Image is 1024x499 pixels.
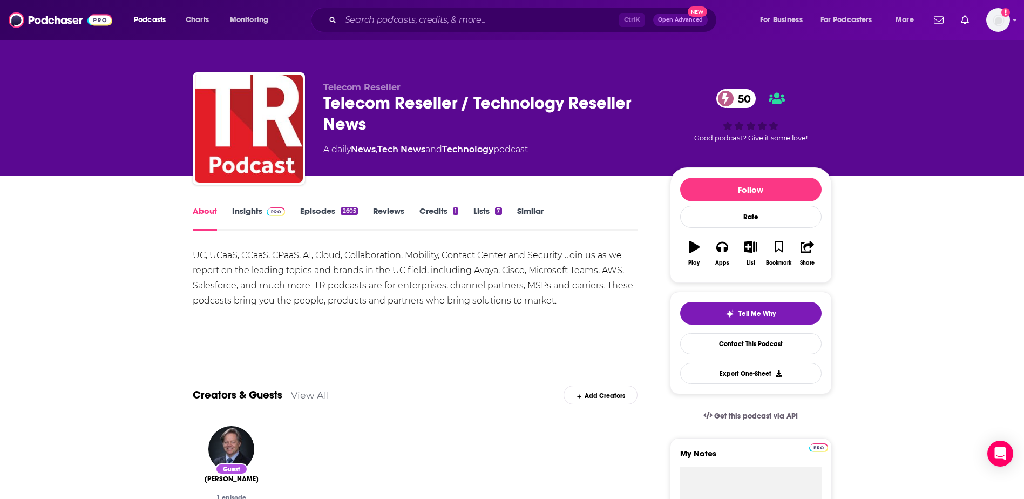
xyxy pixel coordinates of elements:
[179,11,215,29] a: Charts
[377,144,425,154] a: Tech News
[193,248,638,308] div: UC, UCaaS, CCaaS, CPaaS, AI, Cloud, Collaboration, Mobility, Contact Center and Security. Join us...
[813,11,888,29] button: open menu
[341,207,357,215] div: 2605
[896,12,914,28] span: More
[765,234,793,273] button: Bookmark
[738,309,776,318] span: Tell Me Why
[517,206,544,231] a: Similar
[714,412,798,421] span: Get this podcast via API
[680,206,822,228] div: Rate
[809,443,828,452] img: Podchaser Pro
[323,82,401,92] span: Telecom Reseller
[195,75,303,183] img: Telecom Reseller / Technology Reseller News
[680,333,822,354] a: Contact This Podcast
[495,207,501,215] div: 7
[708,234,736,273] button: Apps
[809,442,828,452] a: Pro website
[747,260,755,266] div: List
[680,178,822,201] button: Follow
[680,302,822,325] button: tell me why sparkleTell Me Why
[752,11,816,29] button: open menu
[986,8,1010,32] button: Show profile menu
[986,8,1010,32] img: User Profile
[695,403,807,429] a: Get this podcast via API
[930,11,948,29] a: Show notifications dropdown
[267,207,286,216] img: Podchaser Pro
[820,12,872,28] span: For Podcasters
[766,260,791,266] div: Bookmark
[419,206,458,231] a: Credits1
[694,134,808,142] span: Good podcast? Give it some love!
[619,13,645,27] span: Ctrl K
[230,12,268,28] span: Monitoring
[232,206,286,231] a: InsightsPodchaser Pro
[957,11,973,29] a: Show notifications dropdown
[341,11,619,29] input: Search podcasts, credits, & more...
[193,388,282,402] a: Creators & Guests
[351,144,376,154] a: News
[376,144,377,154] span: ,
[193,206,217,231] a: About
[453,207,458,215] div: 1
[715,260,729,266] div: Apps
[291,389,329,401] a: View All
[680,363,822,384] button: Export One-Sheet
[680,234,708,273] button: Play
[760,12,803,28] span: For Business
[425,144,442,154] span: and
[688,6,707,17] span: New
[688,260,700,266] div: Play
[321,8,727,32] div: Search podcasts, credits, & more...
[725,309,734,318] img: tell me why sparkle
[680,448,822,467] label: My Notes
[800,260,815,266] div: Share
[473,206,501,231] a: Lists7
[987,441,1013,467] div: Open Intercom Messenger
[670,82,832,149] div: 50Good podcast? Give it some love!
[1001,8,1010,17] svg: Add a profile image
[888,11,927,29] button: open menu
[9,10,112,30] img: Podchaser - Follow, Share and Rate Podcasts
[564,386,638,404] div: Add Creators
[222,11,282,29] button: open menu
[736,234,764,273] button: List
[186,12,209,28] span: Charts
[300,206,357,231] a: Episodes2605
[323,143,528,156] div: A daily podcast
[126,11,180,29] button: open menu
[658,17,703,23] span: Open Advanced
[205,475,259,483] span: [PERSON_NAME]
[205,475,259,483] a: Marty Strong
[727,89,756,108] span: 50
[215,463,248,475] div: Guest
[134,12,166,28] span: Podcasts
[208,426,254,472] img: Marty Strong
[653,14,708,26] button: Open AdvancedNew
[442,144,493,154] a: Technology
[793,234,821,273] button: Share
[373,206,404,231] a: Reviews
[716,89,756,108] a: 50
[986,8,1010,32] span: Logged in as Shift_2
